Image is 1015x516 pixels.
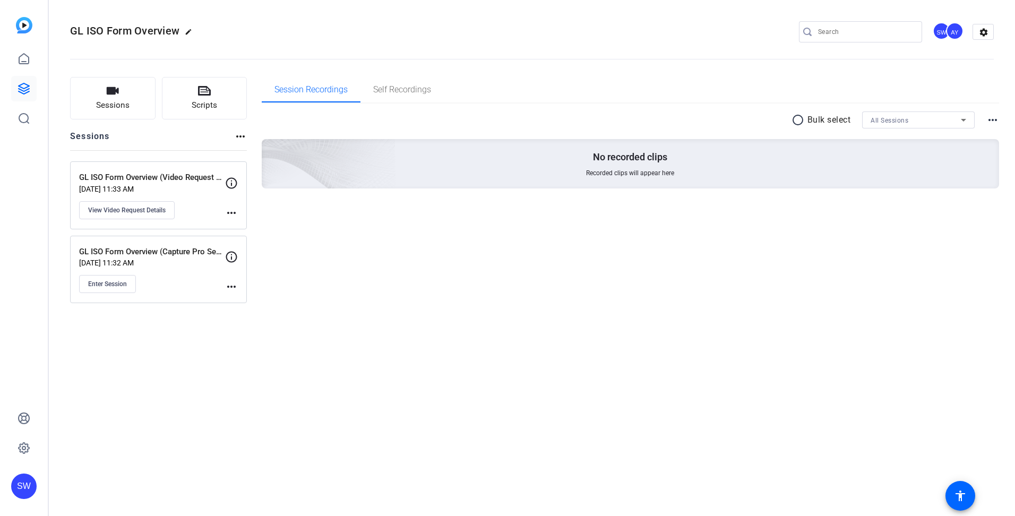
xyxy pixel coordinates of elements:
ngx-avatar: Steve Winiecki [933,22,951,41]
h2: Sessions [70,130,110,150]
span: All Sessions [871,117,908,124]
span: Session Recordings [274,85,348,94]
mat-icon: radio_button_unchecked [792,114,807,126]
button: View Video Request Details [79,201,175,219]
p: No recorded clips [593,151,667,164]
p: [DATE] 11:33 AM [79,185,225,193]
span: Scripts [192,99,217,111]
span: Self Recordings [373,85,431,94]
mat-icon: settings [973,24,994,40]
ngx-avatar: Andrew Yelenosky [946,22,965,41]
span: Enter Session [88,280,127,288]
span: Recorded clips will appear here [586,169,674,177]
p: GL ISO Form Overview (Capture Pro Session) [79,246,225,258]
mat-icon: edit [185,28,197,41]
div: SW [11,474,37,499]
span: GL ISO Form Overview [70,24,179,37]
div: AY [946,22,964,40]
mat-icon: more_horiz [986,114,999,126]
button: Sessions [70,77,156,119]
span: View Video Request Details [88,206,166,214]
button: Enter Session [79,275,136,293]
span: Sessions [96,99,130,111]
div: SW [933,22,950,40]
input: Search [818,25,914,38]
p: [DATE] 11:32 AM [79,259,225,267]
mat-icon: accessibility [954,489,967,502]
img: blue-gradient.svg [16,17,32,33]
p: GL ISO Form Overview (Video Request Session) [79,171,225,184]
button: Scripts [162,77,247,119]
mat-icon: more_horiz [225,280,238,293]
mat-icon: more_horiz [234,130,247,143]
p: Bulk select [807,114,851,126]
mat-icon: more_horiz [225,207,238,219]
img: embarkstudio-empty-session.png [143,34,396,264]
